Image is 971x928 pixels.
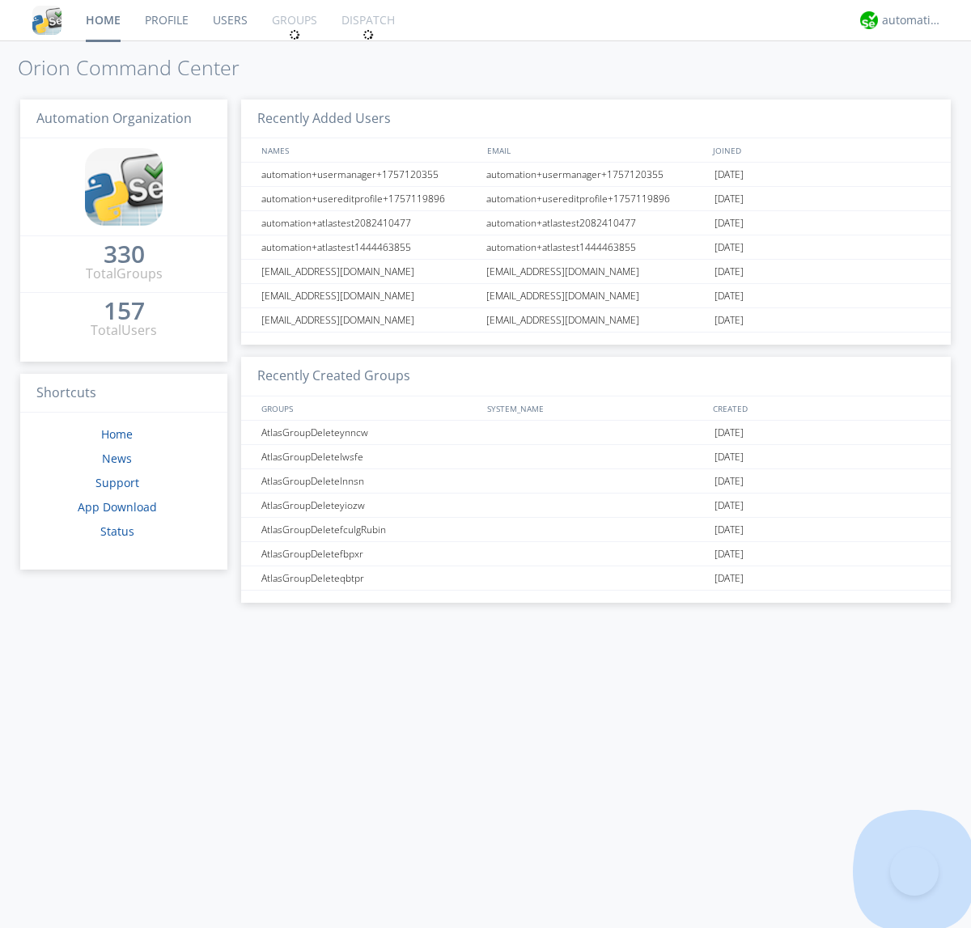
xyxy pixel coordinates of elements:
a: 157 [104,303,145,321]
span: [DATE] [714,211,744,235]
div: Total Users [91,321,157,340]
h3: Recently Created Groups [241,357,951,396]
div: [EMAIL_ADDRESS][DOMAIN_NAME] [482,260,710,283]
div: SYSTEM_NAME [483,396,709,420]
div: NAMES [257,138,479,162]
a: automation+atlastest2082410477automation+atlastest2082410477[DATE] [241,211,951,235]
a: AtlasGroupDeleteynncw[DATE] [241,421,951,445]
a: Status [100,523,134,539]
a: [EMAIL_ADDRESS][DOMAIN_NAME][EMAIL_ADDRESS][DOMAIN_NAME][DATE] [241,284,951,308]
div: automation+usermanager+1757120355 [482,163,710,186]
a: News [102,451,132,466]
div: automation+atlastest2082410477 [257,211,481,235]
span: [DATE] [714,494,744,518]
span: [DATE] [714,542,744,566]
a: AtlasGroupDeletelnnsn[DATE] [241,469,951,494]
a: [EMAIL_ADDRESS][DOMAIN_NAME][EMAIL_ADDRESS][DOMAIN_NAME][DATE] [241,260,951,284]
div: AtlasGroupDeletefbpxr [257,542,481,566]
span: [DATE] [714,469,744,494]
span: [DATE] [714,163,744,187]
img: spin.svg [289,29,300,40]
div: AtlasGroupDeleteqbtpr [257,566,481,590]
div: 157 [104,303,145,319]
h3: Shortcuts [20,374,227,413]
div: [EMAIL_ADDRESS][DOMAIN_NAME] [482,308,710,332]
a: AtlasGroupDeletelwsfe[DATE] [241,445,951,469]
span: [DATE] [714,445,744,469]
div: JOINED [709,138,935,162]
span: [DATE] [714,260,744,284]
a: AtlasGroupDeleteqbtpr[DATE] [241,566,951,591]
div: AtlasGroupDeletelnnsn [257,469,481,493]
div: AtlasGroupDeletelwsfe [257,445,481,468]
div: AtlasGroupDeleteynncw [257,421,481,444]
a: Home [101,426,133,442]
a: automation+usermanager+1757120355automation+usermanager+1757120355[DATE] [241,163,951,187]
div: 330 [104,246,145,262]
img: cddb5a64eb264b2086981ab96f4c1ba7 [32,6,61,35]
div: [EMAIL_ADDRESS][DOMAIN_NAME] [257,308,481,332]
div: automation+usereditprofile+1757119896 [257,187,481,210]
span: [DATE] [714,518,744,542]
iframe: Toggle Customer Support [890,847,939,896]
a: automation+usereditprofile+1757119896automation+usereditprofile+1757119896[DATE] [241,187,951,211]
a: [EMAIL_ADDRESS][DOMAIN_NAME][EMAIL_ADDRESS][DOMAIN_NAME][DATE] [241,308,951,333]
div: automation+atlastest1444463855 [257,235,481,259]
img: d2d01cd9b4174d08988066c6d424eccd [860,11,878,29]
div: AtlasGroupDeleteyiozw [257,494,481,517]
span: [DATE] [714,284,744,308]
div: AtlasGroupDeletefculgRubin [257,518,481,541]
div: EMAIL [483,138,709,162]
div: automation+atlas [882,12,943,28]
img: spin.svg [363,29,374,40]
div: automation+atlastest2082410477 [482,211,710,235]
img: cddb5a64eb264b2086981ab96f4c1ba7 [85,148,163,226]
span: [DATE] [714,421,744,445]
span: [DATE] [714,308,744,333]
div: [EMAIL_ADDRESS][DOMAIN_NAME] [257,260,481,283]
span: [DATE] [714,187,744,211]
div: automation+usermanager+1757120355 [257,163,481,186]
a: AtlasGroupDeletefculgRubin[DATE] [241,518,951,542]
div: automation+atlastest1444463855 [482,235,710,259]
div: automation+usereditprofile+1757119896 [482,187,710,210]
a: 330 [104,246,145,265]
a: Support [95,475,139,490]
span: [DATE] [714,235,744,260]
div: [EMAIL_ADDRESS][DOMAIN_NAME] [482,284,710,307]
a: automation+atlastest1444463855automation+atlastest1444463855[DATE] [241,235,951,260]
a: App Download [78,499,157,515]
a: AtlasGroupDeleteyiozw[DATE] [241,494,951,518]
div: [EMAIL_ADDRESS][DOMAIN_NAME] [257,284,481,307]
span: Automation Organization [36,109,192,127]
a: AtlasGroupDeletefbpxr[DATE] [241,542,951,566]
div: Total Groups [86,265,163,283]
span: [DATE] [714,566,744,591]
div: GROUPS [257,396,479,420]
h3: Recently Added Users [241,100,951,139]
div: CREATED [709,396,935,420]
